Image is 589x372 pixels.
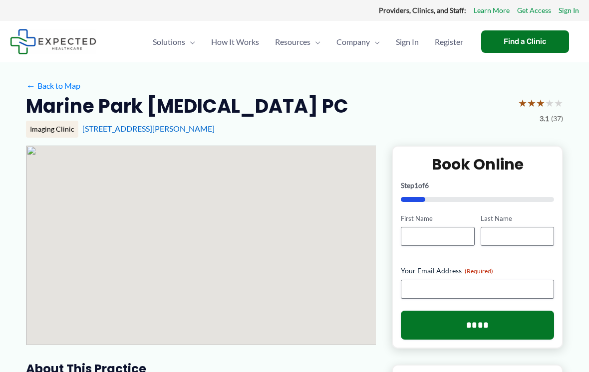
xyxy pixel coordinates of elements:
[517,4,551,17] a: Get Access
[481,214,554,223] label: Last Name
[540,112,549,125] span: 3.1
[185,24,195,59] span: Menu Toggle
[518,94,527,112] span: ★
[551,112,563,125] span: (37)
[465,267,493,275] span: (Required)
[527,94,536,112] span: ★
[26,81,35,90] span: ←
[26,78,80,93] a: ←Back to Map
[474,4,510,17] a: Learn More
[559,4,579,17] a: Sign In
[379,6,466,14] strong: Providers, Clinics, and Staff:
[427,24,471,59] a: Register
[388,24,427,59] a: Sign In
[401,214,474,223] label: First Name
[310,24,320,59] span: Menu Toggle
[545,94,554,112] span: ★
[414,181,418,189] span: 1
[26,121,78,138] div: Imaging Clinic
[145,24,203,59] a: SolutionsMenu Toggle
[396,24,419,59] span: Sign In
[401,182,554,189] p: Step of
[328,24,388,59] a: CompanyMenu Toggle
[401,155,554,174] h2: Book Online
[401,266,554,276] label: Your Email Address
[211,24,259,59] span: How It Works
[26,94,348,118] h2: Marine Park [MEDICAL_DATA] PC
[10,29,96,54] img: Expected Healthcare Logo - side, dark font, small
[153,24,185,59] span: Solutions
[336,24,370,59] span: Company
[554,94,563,112] span: ★
[203,24,267,59] a: How It Works
[435,24,463,59] span: Register
[536,94,545,112] span: ★
[481,30,569,53] a: Find a Clinic
[145,24,471,59] nav: Primary Site Navigation
[370,24,380,59] span: Menu Toggle
[425,181,429,189] span: 6
[267,24,328,59] a: ResourcesMenu Toggle
[82,124,215,133] a: [STREET_ADDRESS][PERSON_NAME]
[275,24,310,59] span: Resources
